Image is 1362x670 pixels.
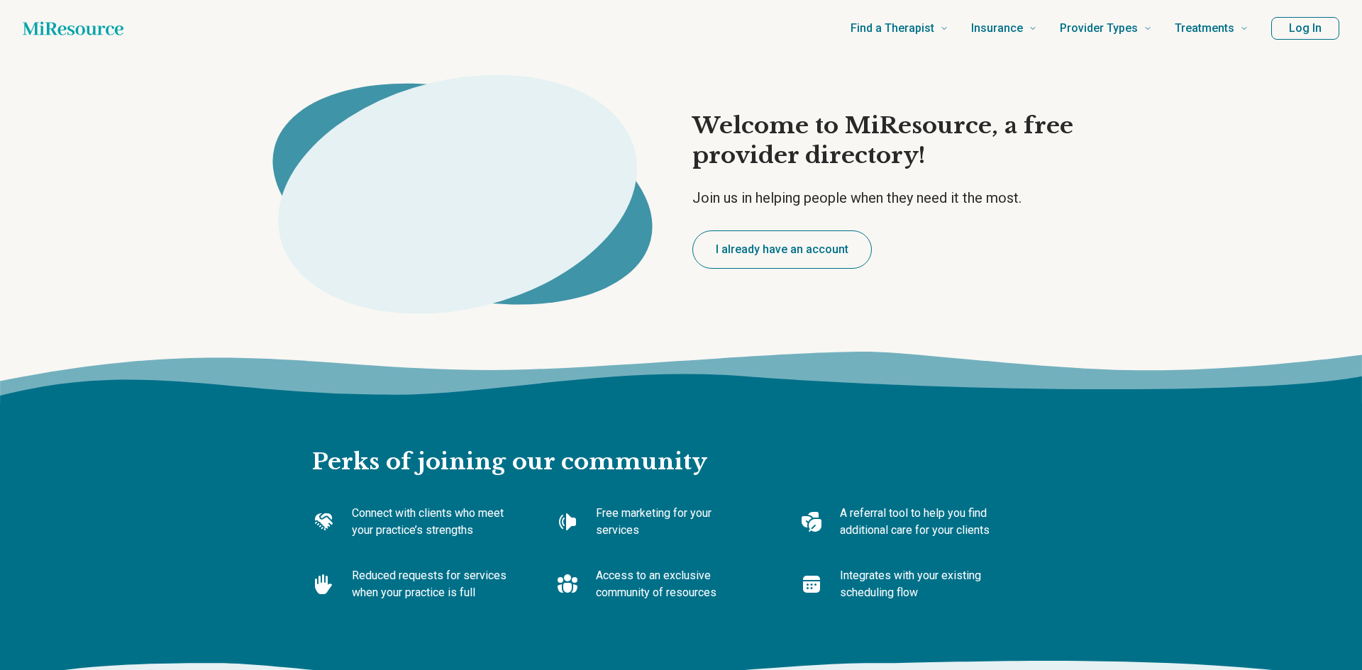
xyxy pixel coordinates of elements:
[692,111,1112,170] h1: Welcome to MiResource, a free provider directory!
[1060,18,1138,38] span: Provider Types
[352,567,511,601] p: Reduced requests for services when your practice is full
[840,567,999,601] p: Integrates with your existing scheduling flow
[851,18,934,38] span: Find a Therapist
[692,188,1112,208] p: Join us in helping people when they need it the most.
[971,18,1023,38] span: Insurance
[312,402,1050,477] h2: Perks of joining our community
[23,14,123,43] a: Home page
[840,505,999,539] p: A referral tool to help you find additional care for your clients
[596,567,755,601] p: Access to an exclusive community of resources
[352,505,511,539] p: Connect with clients who meet your practice’s strengths
[596,505,755,539] p: Free marketing for your services
[692,230,872,269] button: I already have an account
[1175,18,1234,38] span: Treatments
[1271,17,1339,40] button: Log In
